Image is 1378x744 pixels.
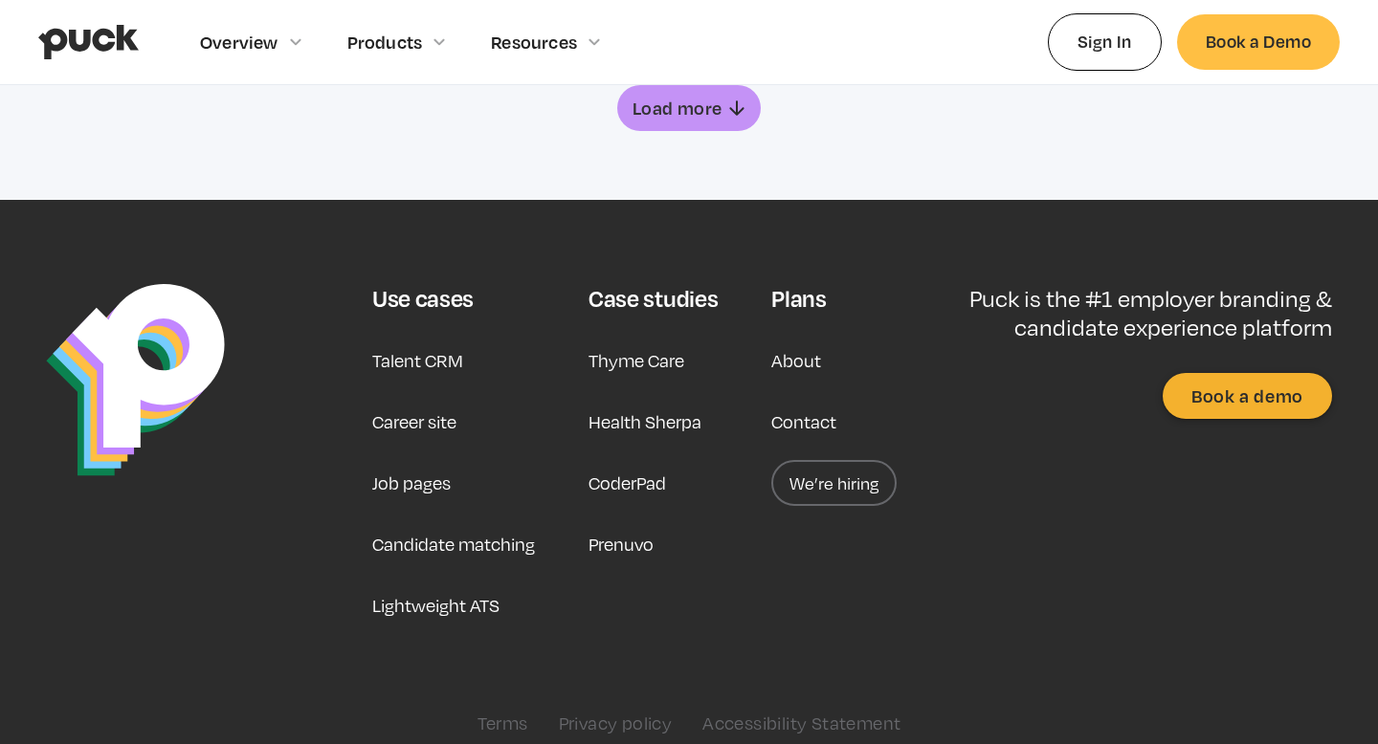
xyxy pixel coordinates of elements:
[589,521,654,567] a: Prenuvo
[46,85,1332,131] div: List
[491,32,577,53] div: Resources
[771,399,836,445] a: Contact
[46,284,225,476] img: Puck Logo
[771,460,897,506] a: We’re hiring
[771,338,821,383] a: About
[372,338,463,383] a: Talent CRM
[1163,373,1332,419] a: Book a demo
[347,32,423,53] div: Products
[1048,13,1162,70] a: Sign In
[372,399,456,445] a: Career site
[372,521,535,567] a: Candidate matching
[372,582,500,628] a: Lightweight ATS
[589,338,684,383] a: Thyme Care
[372,460,451,506] a: Job pages
[589,284,718,313] div: Case studies
[559,712,673,733] a: Privacy policy
[771,284,826,313] div: Plans
[372,284,474,313] div: Use cases
[478,712,528,733] a: Terms
[1177,14,1340,69] a: Book a Demo
[916,284,1332,342] p: Puck is the #1 employer branding & candidate experience platform
[617,85,761,131] a: Next Page
[589,460,666,506] a: CoderPad
[589,399,701,445] a: Health Sherpa
[633,98,722,118] div: Load more
[702,712,900,733] a: Accessibility Statement
[200,32,278,53] div: Overview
